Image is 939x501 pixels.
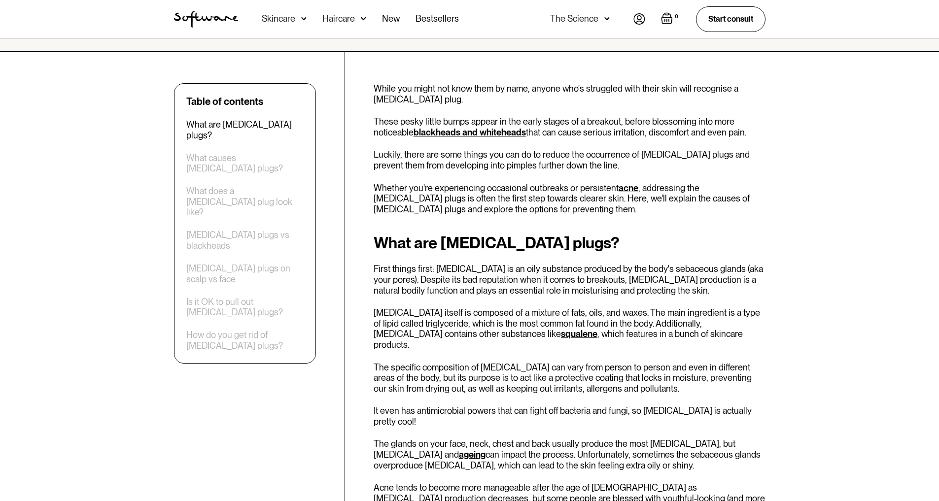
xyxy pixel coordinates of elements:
[361,14,366,24] img: arrow down
[414,127,526,137] a: blackheads and whiteheads
[696,6,765,32] a: Start consult
[186,263,304,284] a: [MEDICAL_DATA] plugs on scalp vs face
[459,449,486,460] a: ageing
[186,119,304,140] a: What are [MEDICAL_DATA] plugs?
[322,14,355,24] div: Haircare
[374,264,765,296] p: First things first: [MEDICAL_DATA] is an oily substance produced by the body's sebaceous glands (...
[561,329,597,339] a: squalene
[186,153,304,174] a: What causes [MEDICAL_DATA] plugs?
[374,405,765,427] p: It even has antimicrobial powers that can fight off bacteria and fungi, so [MEDICAL_DATA] is actu...
[661,12,680,26] a: Open empty cart
[550,14,598,24] div: The Science
[604,14,610,24] img: arrow down
[374,116,765,137] p: These pesky little bumps appear in the early stages of a breakout, before blossoming into more no...
[262,14,295,24] div: Skincare
[374,438,765,470] p: The glands on your face, neck, chest and back usually produce the most [MEDICAL_DATA], but [MEDIC...
[186,96,263,107] div: Table of contents
[374,83,765,104] p: While you might not know them by name, anyone who's struggled with their skin will recognise a [M...
[374,234,765,252] h2: What are [MEDICAL_DATA] plugs?
[186,186,304,218] a: What does a [MEDICAL_DATA] plug look like?
[374,183,765,215] p: Whether you're experiencing occasional outbreaks or persistent , addressing the [MEDICAL_DATA] pl...
[174,11,238,28] a: home
[374,307,765,350] p: [MEDICAL_DATA] itself is composed of a mixture of fats, oils, and waxes. The main ingredient is a...
[186,297,304,318] a: Is it OK to pull out [MEDICAL_DATA] plugs?
[186,330,304,351] a: How do you get rid of [MEDICAL_DATA] plugs?
[186,230,304,251] a: [MEDICAL_DATA] plugs vs blackheads
[301,14,307,24] img: arrow down
[673,12,680,21] div: 0
[374,149,765,170] p: Luckily, there are some things you can do to reduce the occurrence of [MEDICAL_DATA] plugs and pr...
[174,11,238,28] img: Software Logo
[374,362,765,394] p: The specific composition of [MEDICAL_DATA] can vary from person to person and even in different a...
[619,183,638,193] a: acne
